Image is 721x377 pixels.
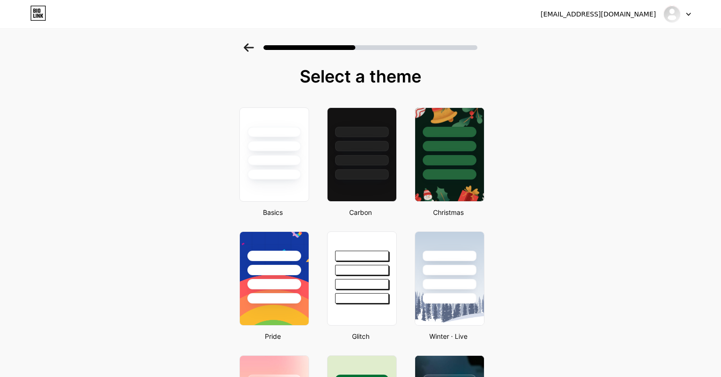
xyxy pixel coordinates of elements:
img: visdra [663,5,681,23]
div: Select a theme [236,67,485,86]
div: [EMAIL_ADDRESS][DOMAIN_NAME] [541,9,656,19]
div: Pride [237,331,309,341]
div: Christmas [412,207,484,217]
div: Winter · Live [412,331,484,341]
div: Glitch [324,331,397,341]
div: Carbon [324,207,397,217]
div: Basics [237,207,309,217]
